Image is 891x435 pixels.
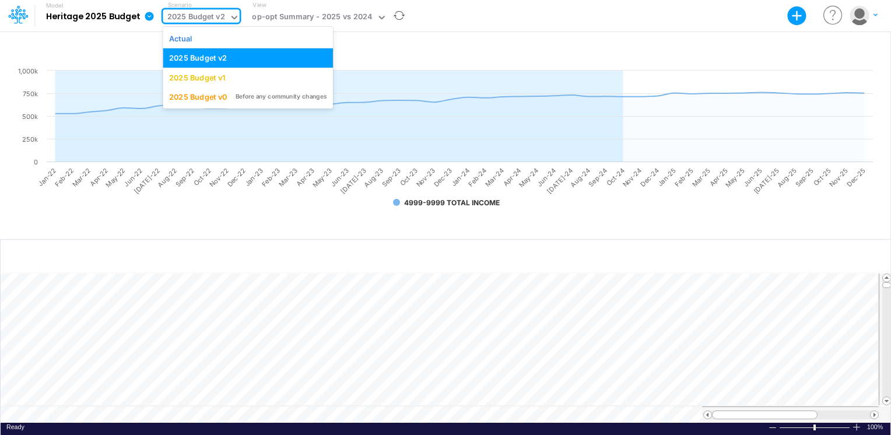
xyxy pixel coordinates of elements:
[226,166,247,188] text: Dec-22
[827,166,850,188] text: Nov-25
[404,198,500,207] text: 4999-9999 TOTAL INCOME
[621,166,643,188] text: Nov-24
[673,166,694,188] text: Feb-25
[535,166,557,188] text: Jun-24
[295,166,317,188] text: Apr-23
[380,166,402,188] text: Sep-23
[432,166,454,188] text: Dec-23
[813,425,816,430] div: Zoom
[690,166,712,188] text: Mar-25
[167,11,225,24] div: 2025 Budget v2
[768,423,777,432] div: Zoom Out
[398,166,419,187] text: Oct-23
[867,423,885,432] span: 100%
[605,166,626,187] text: Oct-24
[639,166,660,188] text: Dec-24
[587,166,609,188] text: Sep-24
[450,166,471,188] text: Jan-24
[169,33,192,44] div: Actual
[517,166,540,189] text: May-24
[104,166,127,189] text: May-22
[724,166,746,189] text: May-25
[168,1,192,9] label: Scenario
[779,423,852,432] div: Zoom
[169,52,227,64] div: 2025 Budget v2
[156,166,178,189] text: Aug-22
[845,166,867,188] text: Dec-25
[46,2,64,9] label: Model
[23,90,38,98] text: 750k
[329,166,350,188] text: Jun-23
[466,166,488,188] text: Feb-24
[46,12,140,22] b: Heritage 2025 Budget
[742,166,763,188] text: Jun-25
[169,72,225,83] div: 2025 Budget v1
[34,158,38,166] text: 0
[776,166,798,189] text: Aug-25
[339,166,367,195] text: [DATE]-23
[252,11,372,24] div: op-opt Summary - 2025 vs 2024
[708,166,729,188] text: Apr-25
[656,166,678,188] text: Jan-25
[71,166,92,188] text: Mar-22
[501,166,523,188] text: Apr-24
[752,166,781,195] text: [DATE]-25
[208,166,230,188] text: Nov-22
[794,166,815,188] text: Sep-25
[192,166,213,187] text: Oct-22
[236,93,327,101] div: Before any community changes
[37,166,58,188] text: Jan-22
[260,166,282,188] text: Feb-23
[22,135,38,143] text: 250k
[132,166,161,195] text: [DATE]-22
[174,166,195,188] text: Sep-22
[867,423,885,432] div: Zoom level
[22,113,38,121] text: 500k
[6,423,24,430] span: Ready
[169,92,227,103] div: 2025 Budget v0
[54,166,75,188] text: Feb-22
[277,166,299,188] text: Mar-23
[243,166,265,188] text: Jan-23
[252,1,266,9] label: View
[88,166,110,188] text: Apr-22
[852,423,861,432] div: Zoom In
[362,166,385,189] text: Aug-23
[415,166,437,188] text: Nov-23
[569,166,592,189] text: Aug-24
[311,166,334,189] text: May-23
[6,423,24,432] div: In Ready mode
[546,166,574,195] text: [DATE]-24
[18,67,38,75] text: 1,000k
[812,166,833,187] text: Oct-25
[484,166,506,188] text: Mar-24
[122,166,144,188] text: Jun-22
